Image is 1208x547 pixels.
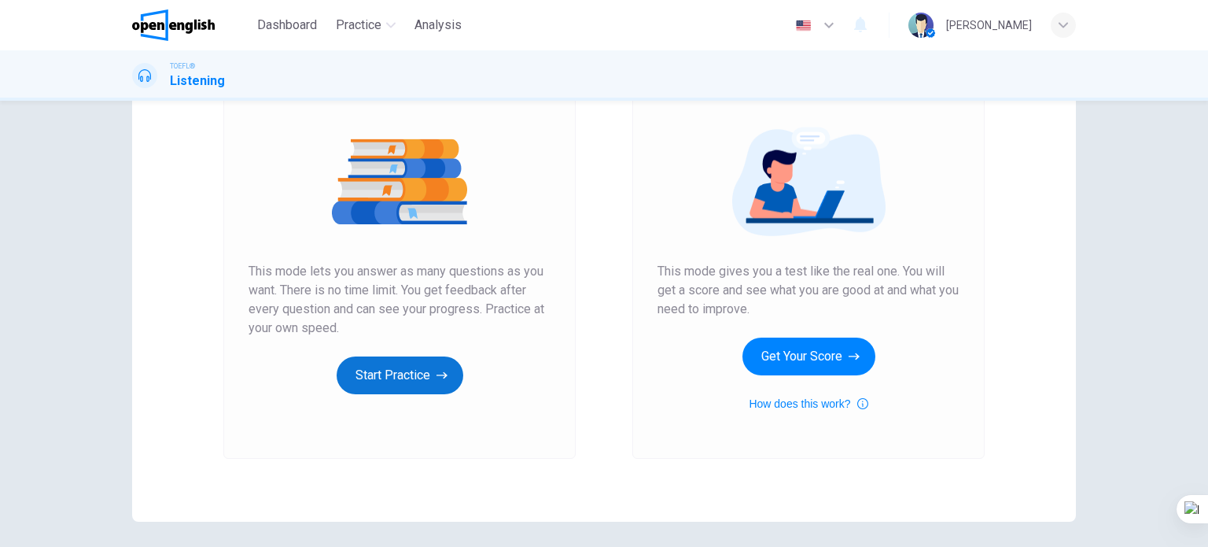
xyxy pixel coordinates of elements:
span: Analysis [414,16,462,35]
button: Analysis [408,11,468,39]
div: [PERSON_NAME] [946,16,1032,35]
img: Profile picture [908,13,934,38]
img: OpenEnglish logo [132,9,215,41]
span: Practice [336,16,381,35]
button: Get Your Score [742,338,875,375]
span: This mode gives you a test like the real one. You will get a score and see what you are good at a... [657,262,959,319]
button: How does this work? [749,394,867,413]
button: Practice [330,11,402,39]
button: Dashboard [251,11,323,39]
img: en [794,20,813,31]
span: TOEFL® [170,61,195,72]
span: Dashboard [257,16,317,35]
a: OpenEnglish logo [132,9,251,41]
button: Start Practice [337,357,463,394]
h1: Listening [170,72,225,91]
span: This mode lets you answer as many questions as you want. There is no time limit. You get feedback... [249,262,551,338]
